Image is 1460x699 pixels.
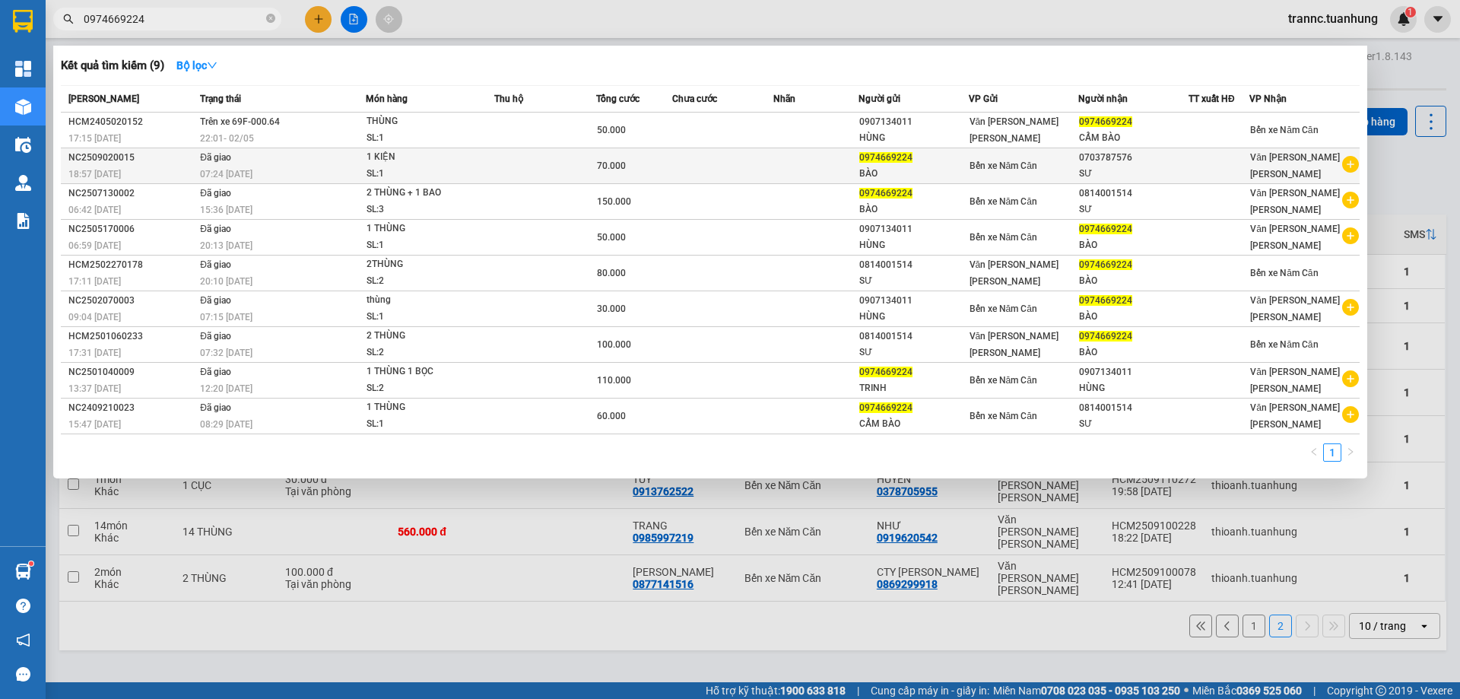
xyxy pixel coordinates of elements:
div: NC2502070003 [68,293,195,309]
span: Đã giao [200,152,231,163]
span: 12:20 [DATE] [200,383,252,394]
div: BÀO [859,202,968,218]
span: 17:15 [DATE] [68,133,121,144]
span: message [16,667,30,682]
span: Bến xe Năm Căn [970,303,1037,314]
span: Người gửi [859,94,900,104]
span: 17:11 [DATE] [68,276,121,287]
div: 0907134011 [859,293,968,309]
span: Nhãn [773,94,795,104]
span: Đã giao [200,295,231,306]
div: 0814001514 [859,257,968,273]
span: Văn [PERSON_NAME] [PERSON_NAME] [1250,188,1340,215]
div: SL: 1 [367,237,481,254]
div: SL: 1 [367,130,481,147]
span: Đã giao [200,402,231,413]
span: 50.000 [597,125,626,135]
span: 07:24 [DATE] [200,169,252,180]
span: 07:15 [DATE] [200,312,252,322]
div: HCM2502270178 [68,257,195,273]
span: Bến xe Năm Căn [970,411,1037,421]
span: 30.000 [597,303,626,314]
span: Văn [PERSON_NAME] [PERSON_NAME] [1250,402,1340,430]
span: 0974669224 [859,188,912,199]
span: 0974669224 [1079,224,1132,234]
span: 20:10 [DATE] [200,276,252,287]
span: 17:31 [DATE] [68,348,121,358]
span: plus-circle [1342,406,1359,423]
li: Previous Page [1305,443,1323,462]
span: plus-circle [1342,299,1359,316]
span: Đã giao [200,188,231,199]
span: Bến xe Năm Căn [1250,268,1318,278]
span: plus-circle [1342,370,1359,387]
div: 1 THÙNG [367,399,481,416]
strong: Bộ lọc [176,59,217,71]
sup: 1 [29,561,33,566]
span: Văn [PERSON_NAME] [PERSON_NAME] [970,331,1059,358]
b: GỬI : Bến xe Năm Căn [7,95,214,120]
div: 0907134011 [859,114,968,130]
span: 20:13 [DATE] [200,240,252,251]
div: THÙNG [367,113,481,130]
span: search [63,14,74,24]
span: Trạng thái [200,94,241,104]
span: 18:57 [DATE] [68,169,121,180]
div: HCM2405020152 [68,114,195,130]
div: 2 THÙNG [367,328,481,345]
span: 0974669224 [1079,331,1132,342]
span: Văn [PERSON_NAME] [PERSON_NAME] [1250,152,1340,180]
div: BÀO [1079,309,1188,325]
div: 2 THÙNG + 1 BAO [367,185,481,202]
span: Tổng cước [596,94,640,104]
span: VP Gửi [969,94,998,104]
span: 0974669224 [859,367,912,377]
div: NC2505170006 [68,221,195,237]
div: CẨM BÀO [859,416,968,432]
span: 06:59 [DATE] [68,240,121,251]
div: HÙNG [1079,380,1188,396]
span: close-circle [266,12,275,27]
span: 07:32 [DATE] [200,348,252,358]
span: 150.000 [597,196,631,207]
span: 80.000 [597,268,626,278]
span: Trên xe 69F-000.64 [200,116,280,127]
div: thùng [367,292,481,309]
button: Bộ lọcdown [164,53,230,78]
span: left [1309,447,1319,456]
div: HÙNG [859,309,968,325]
span: 0974669224 [859,152,912,163]
span: 13:37 [DATE] [68,383,121,394]
div: BÀO [1079,345,1188,361]
span: Đã giao [200,367,231,377]
span: plus-circle [1342,156,1359,173]
li: 85 [PERSON_NAME] [7,33,290,52]
span: 70.000 [597,160,626,171]
div: 0814001514 [1079,400,1188,416]
div: 0907134011 [1079,364,1188,380]
span: 50.000 [597,232,626,243]
div: SL: 1 [367,309,481,326]
div: BÀO [1079,273,1188,289]
span: close-circle [266,14,275,23]
span: Văn [PERSON_NAME] [PERSON_NAME] [970,116,1059,144]
span: question-circle [16,599,30,613]
span: plus-circle [1342,192,1359,208]
div: 1 THÙNG 1 BỌC [367,364,481,380]
span: Bến xe Năm Căn [1250,125,1318,135]
img: dashboard-icon [15,61,31,77]
span: Văn [PERSON_NAME] [PERSON_NAME] [970,259,1059,287]
div: SL: 1 [367,416,481,433]
span: Đã giao [200,331,231,342]
span: 08:29 [DATE] [200,419,252,430]
div: 2THÙNG [367,256,481,273]
span: Món hàng [366,94,408,104]
li: Next Page [1341,443,1360,462]
img: warehouse-icon [15,137,31,153]
img: solution-icon [15,213,31,229]
span: Bến xe Năm Căn [970,375,1037,386]
div: 1 KIỆN [367,149,481,166]
span: 0974669224 [859,402,912,413]
div: HCM2501060233 [68,329,195,345]
div: HÙNG [859,130,968,146]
